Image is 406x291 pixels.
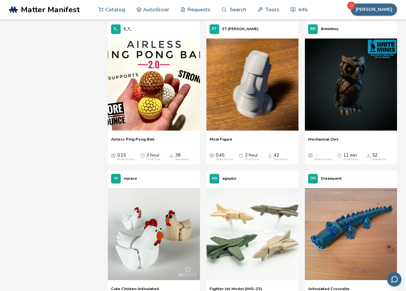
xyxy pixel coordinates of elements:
span: Downloads [366,153,371,158]
a: Airless Ping Pong Ball [111,137,154,146]
div: Downloads [175,158,189,161]
span: Average Print Time [239,153,243,158]
p: agepbiz [222,175,236,182]
div: 3 hour [245,153,259,161]
button: Send feedback via email [387,272,402,287]
span: Average Print Time [140,153,145,158]
p: BriteMinis [321,26,339,32]
div: 0.45 [216,153,233,161]
div: Print Time [343,158,358,161]
div: 11 min [343,153,358,161]
span: E_ [114,27,118,31]
div: 38 [175,153,189,161]
span: DR [310,176,316,181]
span: ET [212,27,217,31]
p: inplace [124,175,137,182]
div: 0.15 [117,153,134,161]
span: Downloads [169,153,174,158]
p: E_T_ [124,26,132,32]
div: Print Time [146,158,160,161]
a: Moai Figure [210,137,232,146]
div: Print Time [245,158,259,161]
div: 52 [372,153,386,161]
span: Matter Manifest [21,5,80,14]
a: Mechanical Owl [308,137,338,146]
div: Downloads [372,158,386,161]
span: AG [212,176,217,181]
span: — [314,153,319,158]
button: [PERSON_NAME] [351,4,397,16]
div: 3 hour [146,153,160,161]
div: Material Cost [117,158,134,161]
span: Average Cost [111,153,116,158]
p: Dreampaint [321,175,341,182]
span: Average Print Time [337,153,342,158]
p: ET-[PERSON_NAME] [222,26,258,32]
div: Material Cost [216,158,233,161]
span: IN [114,176,118,181]
div: 42 [274,153,288,161]
span: BR [310,27,315,31]
span: Downloads [268,153,272,158]
span: Average Cost [308,153,313,158]
div: Downloads [274,158,288,161]
span: Average Cost [210,153,214,158]
div: Material Cost [314,158,332,161]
